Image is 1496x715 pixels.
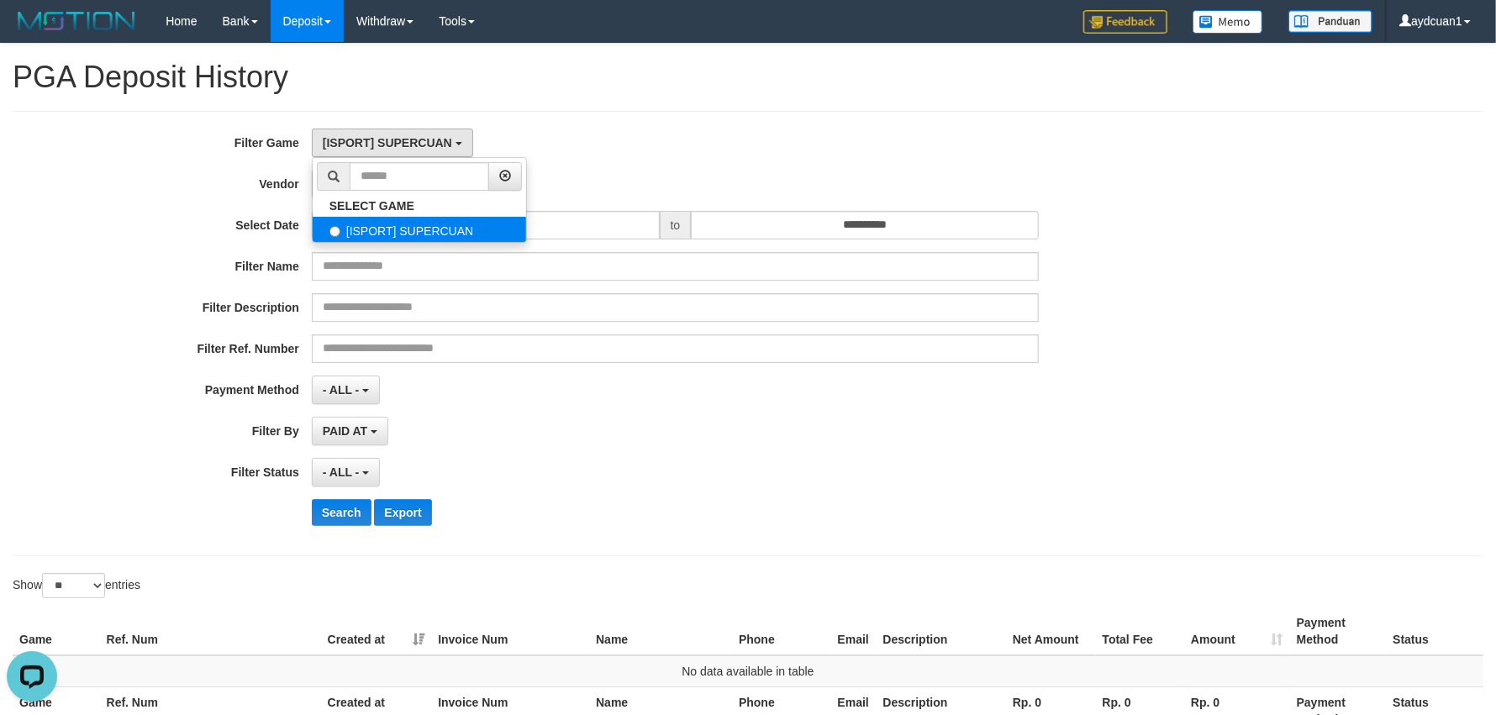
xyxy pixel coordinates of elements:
label: [ISPORT] SUPERCUAN [313,217,526,242]
th: Total Fee [1096,607,1184,655]
input: [ISPORT] SUPERCUAN [329,226,340,237]
th: Ref. Num [100,607,321,655]
button: PAID AT [312,417,388,445]
th: Game [13,607,100,655]
button: Open LiveChat chat widget [7,7,57,57]
img: panduan.png [1288,10,1372,33]
h1: PGA Deposit History [13,60,1483,94]
span: - ALL - [323,383,360,397]
th: Status [1386,607,1483,655]
span: PAID AT [323,424,367,438]
button: - ALL - [312,376,380,404]
th: Email [831,607,877,655]
td: No data available in table [13,655,1483,687]
img: Button%20Memo.svg [1193,10,1263,34]
button: Search [312,499,371,526]
img: Feedback.jpg [1083,10,1167,34]
select: Showentries [42,573,105,598]
th: Invoice Num [431,607,589,655]
th: Payment Method [1290,607,1387,655]
th: Amount: activate to sort column ascending [1184,607,1290,655]
button: - ALL - [312,458,380,486]
a: SELECT GAME [313,195,526,217]
th: Description [877,607,1006,655]
span: to [660,211,692,239]
label: Show entries [13,573,140,598]
span: - ALL - [323,465,360,479]
button: Export [374,499,431,526]
span: [ISPORT] SUPERCUAN [323,136,452,150]
img: MOTION_logo.png [13,8,140,34]
th: Phone [732,607,830,655]
b: SELECT GAME [329,199,414,213]
button: [ISPORT] SUPERCUAN [312,129,473,157]
th: Created at: activate to sort column ascending [321,607,432,655]
th: Name [589,607,732,655]
th: Net Amount [1006,607,1096,655]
